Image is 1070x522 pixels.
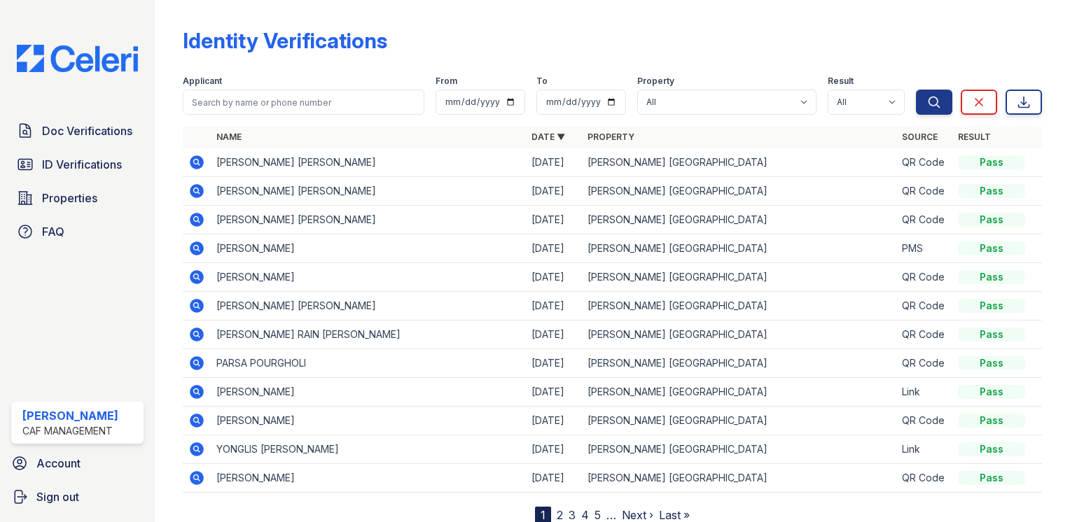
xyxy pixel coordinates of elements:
[526,349,582,378] td: [DATE]
[896,234,952,263] td: PMS
[526,464,582,493] td: [DATE]
[211,148,525,177] td: [PERSON_NAME] [PERSON_NAME]
[526,206,582,234] td: [DATE]
[958,385,1025,399] div: Pass
[582,320,896,349] td: [PERSON_NAME] [GEOGRAPHIC_DATA]
[526,234,582,263] td: [DATE]
[526,320,582,349] td: [DATE]
[211,378,525,407] td: [PERSON_NAME]
[659,508,690,522] a: Last »
[211,464,525,493] td: [PERSON_NAME]
[896,464,952,493] td: QR Code
[958,213,1025,227] div: Pass
[6,45,149,72] img: CE_Logo_Blue-a8612792a0a2168367f1c8372b55b34899dd931a85d93a1a3d3e32e68fde9ad4.png
[958,132,991,142] a: Result
[211,206,525,234] td: [PERSON_NAME] [PERSON_NAME]
[896,435,952,464] td: Link
[582,378,896,407] td: [PERSON_NAME] [GEOGRAPHIC_DATA]
[896,148,952,177] td: QR Code
[958,155,1025,169] div: Pass
[637,76,674,87] label: Property
[581,508,589,522] a: 4
[22,424,118,438] div: CAF Management
[526,148,582,177] td: [DATE]
[958,414,1025,428] div: Pass
[11,117,144,145] a: Doc Verifications
[211,263,525,292] td: [PERSON_NAME]
[958,241,1025,255] div: Pass
[526,263,582,292] td: [DATE]
[828,76,854,87] label: Result
[582,435,896,464] td: [PERSON_NAME] [GEOGRAPHIC_DATA]
[11,184,144,212] a: Properties
[896,378,952,407] td: Link
[11,218,144,246] a: FAQ
[582,407,896,435] td: [PERSON_NAME] [GEOGRAPHIC_DATA]
[42,122,132,139] span: Doc Verifications
[582,206,896,234] td: [PERSON_NAME] [GEOGRAPHIC_DATA]
[526,435,582,464] td: [DATE]
[582,177,896,206] td: [PERSON_NAME] [GEOGRAPHIC_DATA]
[958,442,1025,456] div: Pass
[588,132,634,142] a: Property
[183,90,424,115] input: Search by name or phone number
[582,349,896,378] td: [PERSON_NAME] [GEOGRAPHIC_DATA]
[526,292,582,320] td: [DATE]
[896,320,952,349] td: QR Code
[211,320,525,349] td: [PERSON_NAME] RAIN [PERSON_NAME]
[569,508,576,522] a: 3
[42,190,97,206] span: Properties
[582,464,896,493] td: [PERSON_NAME] [GEOGRAPHIC_DATA]
[958,356,1025,370] div: Pass
[526,407,582,435] td: [DATE]
[958,184,1025,198] div: Pass
[582,234,896,263] td: [PERSON_NAME] [GEOGRAPHIC_DATA]
[42,223,64,240] span: FAQ
[22,407,118,424] div: [PERSON_NAME]
[958,299,1025,313] div: Pass
[183,28,387,53] div: Identity Verifications
[622,508,653,522] a: Next ›
[211,435,525,464] td: YONGLIS [PERSON_NAME]
[896,292,952,320] td: QR Code
[42,156,122,173] span: ID Verifications
[211,407,525,435] td: [PERSON_NAME]
[958,270,1025,284] div: Pass
[211,177,525,206] td: [PERSON_NAME] [PERSON_NAME]
[211,292,525,320] td: [PERSON_NAME] [PERSON_NAME]
[526,378,582,407] td: [DATE]
[211,234,525,263] td: [PERSON_NAME]
[595,508,601,522] a: 5
[36,488,79,505] span: Sign out
[958,471,1025,485] div: Pass
[6,483,149,511] a: Sign out
[958,327,1025,341] div: Pass
[896,407,952,435] td: QR Code
[536,76,548,87] label: To
[36,455,81,472] span: Account
[896,263,952,292] td: QR Code
[896,349,952,378] td: QR Code
[6,449,149,477] a: Account
[531,132,565,142] a: Date ▼
[11,150,144,178] a: ID Verifications
[436,76,457,87] label: From
[896,177,952,206] td: QR Code
[211,349,525,378] td: PARSA POURGHOLI
[582,263,896,292] td: [PERSON_NAME] [GEOGRAPHIC_DATA]
[216,132,242,142] a: Name
[557,508,563,522] a: 2
[526,177,582,206] td: [DATE]
[902,132,938,142] a: Source
[183,76,222,87] label: Applicant
[582,292,896,320] td: [PERSON_NAME] [GEOGRAPHIC_DATA]
[582,148,896,177] td: [PERSON_NAME] [GEOGRAPHIC_DATA]
[896,206,952,234] td: QR Code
